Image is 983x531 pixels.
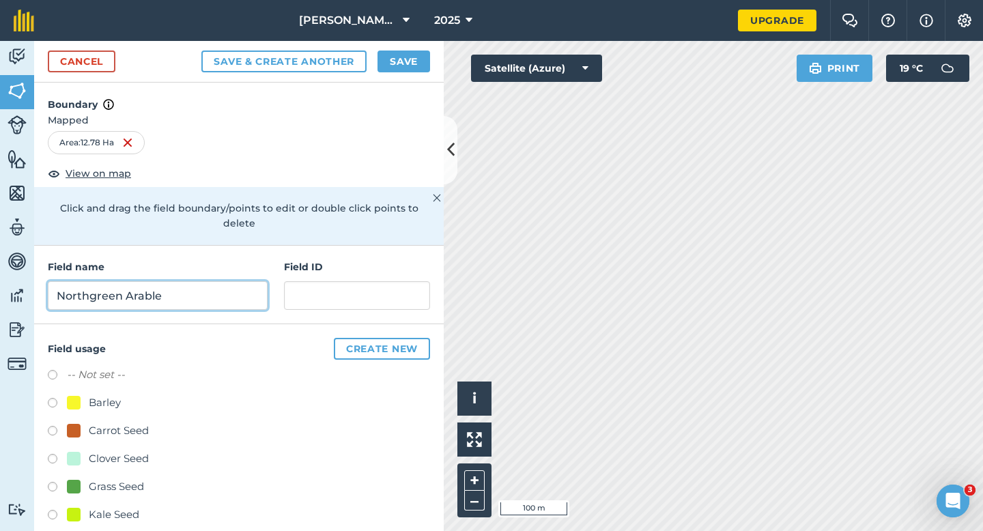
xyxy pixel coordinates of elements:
span: 19 ° C [900,55,923,82]
img: svg+xml;base64,PD94bWwgdmVyc2lvbj0iMS4wIiBlbmNvZGluZz0idXRmLTgiPz4KPCEtLSBHZW5lcmF0b3I6IEFkb2JlIE... [8,115,27,134]
img: Four arrows, one pointing top left, one top right, one bottom right and the last bottom left [467,432,482,447]
img: svg+xml;base64,PD94bWwgdmVyc2lvbj0iMS4wIiBlbmNvZGluZz0idXRmLTgiPz4KPCEtLSBHZW5lcmF0b3I6IEFkb2JlIE... [8,285,27,306]
img: Two speech bubbles overlapping with the left bubble in the forefront [842,14,858,27]
img: svg+xml;base64,PD94bWwgdmVyc2lvbj0iMS4wIiBlbmNvZGluZz0idXRmLTgiPz4KPCEtLSBHZW5lcmF0b3I6IEFkb2JlIE... [8,503,27,516]
img: fieldmargin Logo [14,10,34,31]
button: – [464,491,485,511]
img: svg+xml;base64,PD94bWwgdmVyc2lvbj0iMS4wIiBlbmNvZGluZz0idXRmLTgiPz4KPCEtLSBHZW5lcmF0b3I6IEFkb2JlIE... [8,217,27,238]
img: svg+xml;base64,PHN2ZyB4bWxucz0iaHR0cDovL3d3dy53My5vcmcvMjAwMC9zdmciIHdpZHRoPSIxNyIgaGVpZ2h0PSIxNy... [920,12,933,29]
p: Click and drag the field boundary/points to edit or double click points to delete [48,201,430,231]
label: -- Not set -- [67,367,125,383]
h4: Boundary [34,83,444,113]
img: svg+xml;base64,PD94bWwgdmVyc2lvbj0iMS4wIiBlbmNvZGluZz0idXRmLTgiPz4KPCEtLSBHZW5lcmF0b3I6IEFkb2JlIE... [8,319,27,340]
img: svg+xml;base64,PHN2ZyB4bWxucz0iaHR0cDovL3d3dy53My5vcmcvMjAwMC9zdmciIHdpZHRoPSIyMiIgaGVpZ2h0PSIzMC... [433,190,441,206]
div: Carrot Seed [89,422,149,439]
img: svg+xml;base64,PD94bWwgdmVyc2lvbj0iMS4wIiBlbmNvZGluZz0idXRmLTgiPz4KPCEtLSBHZW5lcmF0b3I6IEFkb2JlIE... [8,46,27,67]
button: View on map [48,165,131,182]
img: svg+xml;base64,PHN2ZyB4bWxucz0iaHR0cDovL3d3dy53My5vcmcvMjAwMC9zdmciIHdpZHRoPSI1NiIgaGVpZ2h0PSI2MC... [8,149,27,169]
button: Save & Create Another [201,51,367,72]
span: i [472,390,476,407]
button: Create new [334,338,430,360]
button: + [464,470,485,491]
img: svg+xml;base64,PHN2ZyB4bWxucz0iaHR0cDovL3d3dy53My5vcmcvMjAwMC9zdmciIHdpZHRoPSIxOCIgaGVpZ2h0PSIyNC... [48,165,60,182]
a: Cancel [48,51,115,72]
img: svg+xml;base64,PHN2ZyB4bWxucz0iaHR0cDovL3d3dy53My5vcmcvMjAwMC9zdmciIHdpZHRoPSIxNyIgaGVpZ2h0PSIxNy... [103,96,114,113]
img: svg+xml;base64,PHN2ZyB4bWxucz0iaHR0cDovL3d3dy53My5vcmcvMjAwMC9zdmciIHdpZHRoPSIxOSIgaGVpZ2h0PSIyNC... [809,60,822,76]
h4: Field ID [284,259,430,274]
h4: Field name [48,259,268,274]
button: Satellite (Azure) [471,55,602,82]
span: View on map [66,166,131,181]
img: svg+xml;base64,PD94bWwgdmVyc2lvbj0iMS4wIiBlbmNvZGluZz0idXRmLTgiPz4KPCEtLSBHZW5lcmF0b3I6IEFkb2JlIE... [8,251,27,272]
a: Upgrade [738,10,816,31]
div: Clover Seed [89,450,149,467]
img: A cog icon [956,14,973,27]
span: Mapped [34,113,444,128]
span: [PERSON_NAME] & Sons [299,12,397,29]
img: svg+xml;base64,PHN2ZyB4bWxucz0iaHR0cDovL3d3dy53My5vcmcvMjAwMC9zdmciIHdpZHRoPSIxNiIgaGVpZ2h0PSIyNC... [122,134,133,151]
button: Print [797,55,873,82]
img: svg+xml;base64,PHN2ZyB4bWxucz0iaHR0cDovL3d3dy53My5vcmcvMjAwMC9zdmciIHdpZHRoPSI1NiIgaGVpZ2h0PSI2MC... [8,81,27,101]
h4: Field usage [48,338,430,360]
button: i [457,382,491,416]
div: Grass Seed [89,478,144,495]
div: Barley [89,394,121,411]
button: Save [377,51,430,72]
span: 3 [965,485,975,496]
iframe: Intercom live chat [937,485,969,517]
span: 2025 [434,12,460,29]
div: Area : 12.78 Ha [48,131,145,154]
img: A question mark icon [880,14,896,27]
button: 19 °C [886,55,969,82]
img: svg+xml;base64,PD94bWwgdmVyc2lvbj0iMS4wIiBlbmNvZGluZz0idXRmLTgiPz4KPCEtLSBHZW5lcmF0b3I6IEFkb2JlIE... [934,55,961,82]
div: Kale Seed [89,506,139,523]
img: svg+xml;base64,PHN2ZyB4bWxucz0iaHR0cDovL3d3dy53My5vcmcvMjAwMC9zdmciIHdpZHRoPSI1NiIgaGVpZ2h0PSI2MC... [8,183,27,203]
img: svg+xml;base64,PD94bWwgdmVyc2lvbj0iMS4wIiBlbmNvZGluZz0idXRmLTgiPz4KPCEtLSBHZW5lcmF0b3I6IEFkb2JlIE... [8,354,27,373]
